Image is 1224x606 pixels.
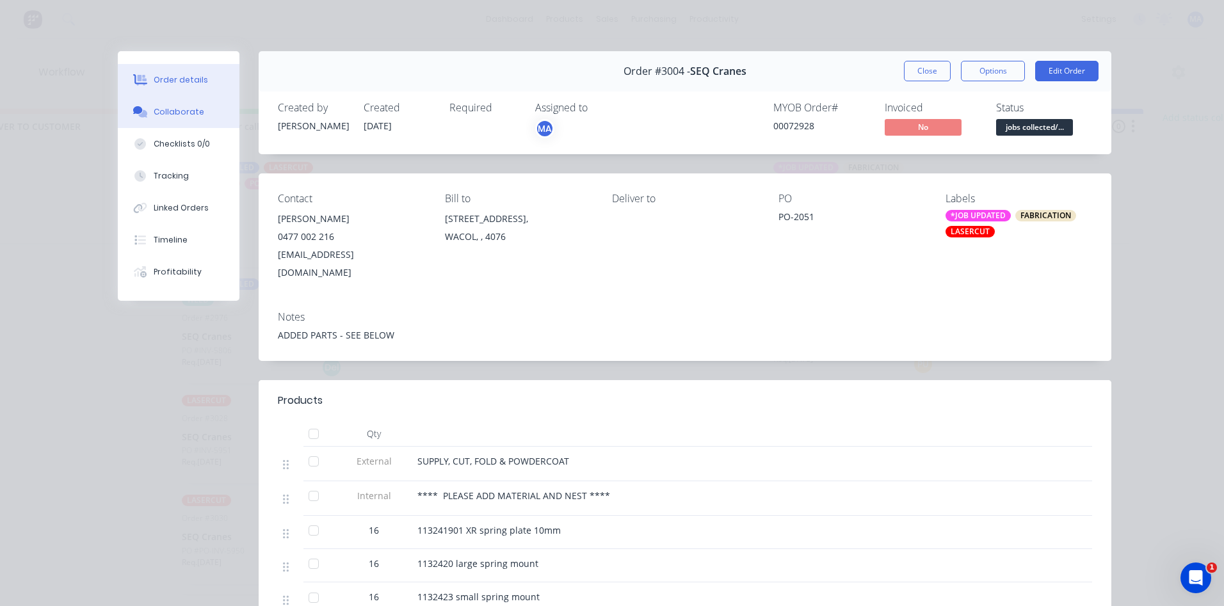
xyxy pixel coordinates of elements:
[773,102,869,114] div: MYOB Order #
[445,210,592,251] div: [STREET_ADDRESS],WACOL, , 4076
[996,119,1073,135] span: jobs collected/...
[369,557,379,570] span: 16
[154,170,189,182] div: Tracking
[946,226,995,237] div: LASERCUT
[417,524,561,536] span: 113241901 XR spring plate 10mm
[535,119,554,138] button: MA
[449,102,520,114] div: Required
[278,311,1092,323] div: Notes
[1207,562,1217,573] span: 1
[996,102,1092,114] div: Status
[278,328,1092,342] div: ADDED PARTS - SEE BELOW
[885,102,981,114] div: Invoiced
[341,489,407,502] span: Internal
[154,106,204,118] div: Collaborate
[118,224,239,256] button: Timeline
[1035,61,1099,81] button: Edit Order
[369,590,379,603] span: 16
[278,228,424,246] div: 0477 002 216
[154,202,209,214] div: Linked Orders
[118,96,239,128] button: Collaborate
[946,193,1092,205] div: Labels
[341,454,407,468] span: External
[154,234,188,246] div: Timeline
[612,193,759,205] div: Deliver to
[278,102,348,114] div: Created by
[778,210,925,228] div: PO-2051
[417,455,569,467] span: SUPPLY, CUT, FOLD & POWDERCOAT
[1015,210,1076,221] div: FABRICATION
[335,421,412,447] div: Qty
[278,210,424,228] div: [PERSON_NAME]
[118,128,239,160] button: Checklists 0/0
[154,266,202,278] div: Profitability
[417,591,540,603] span: 1132423 small spring mount
[154,74,208,86] div: Order details
[278,210,424,282] div: [PERSON_NAME]0477 002 216[EMAIL_ADDRESS][DOMAIN_NAME]
[369,523,379,537] span: 16
[996,119,1073,138] button: jobs collected/...
[118,64,239,96] button: Order details
[445,193,592,205] div: Bill to
[278,119,348,132] div: [PERSON_NAME]
[904,61,951,81] button: Close
[946,210,1011,221] div: *JOB UPDATED
[778,193,925,205] div: PO
[417,557,538,570] span: 1132420 large spring mount
[885,119,962,135] span: No
[773,119,869,132] div: 00072928
[445,210,592,228] div: [STREET_ADDRESS],
[961,61,1025,81] button: Options
[364,120,392,132] span: [DATE]
[624,65,690,77] span: Order #3004 -
[278,246,424,282] div: [EMAIL_ADDRESS][DOMAIN_NAME]
[278,393,323,408] div: Products
[118,160,239,192] button: Tracking
[118,192,239,224] button: Linked Orders
[445,228,592,246] div: WACOL, , 4076
[690,65,746,77] span: SEQ Cranes
[154,138,210,150] div: Checklists 0/0
[535,102,663,114] div: Assigned to
[364,102,434,114] div: Created
[278,193,424,205] div: Contact
[1180,562,1211,593] iframe: Intercom live chat
[118,256,239,288] button: Profitability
